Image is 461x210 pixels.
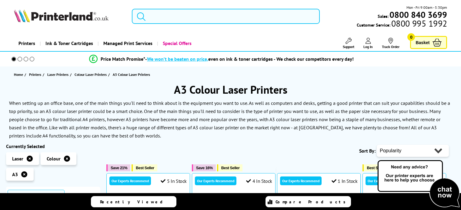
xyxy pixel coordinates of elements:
a: Support [343,38,354,49]
span: Ink & Toner Cartridges [45,36,93,51]
span: A3 Colour Laser Printers [113,72,150,77]
button: Best Seller [217,164,243,171]
a: Printers [14,36,40,51]
a: Ink & Toner Cartridges [40,36,98,51]
span: Save 16% [196,166,213,170]
span: Best Seller [136,166,154,170]
button: Save 16% [192,164,216,171]
button: Best Seller [362,164,388,171]
span: Customer Service: [357,21,447,28]
a: Recently Viewed [91,196,176,207]
button: Best Seller [132,164,157,171]
div: 4 In Stock [246,178,272,184]
a: Colour Laser Printers [75,71,108,78]
span: Price Match Promise* [101,56,145,62]
a: Home [14,71,25,78]
span: Log In [363,44,373,49]
div: Our Experts Recommend [195,176,236,185]
a: Laser Printers [47,71,70,78]
a: Managed Print Services [98,36,157,51]
span: Laser Printers [47,71,68,78]
span: A3 [12,171,18,177]
span: Best Seller [221,166,240,170]
a: Basket 0 [410,36,447,49]
span: Laser [12,156,23,162]
div: Currently Selected [6,143,100,149]
a: Compare Products [266,196,351,207]
span: Mon - Fri 9:00am - 5:30pm [406,5,447,10]
a: Track Order [382,38,399,49]
span: We won’t be beaten on price, [147,56,208,62]
b: 0800 840 3699 [389,9,447,20]
div: - even on ink & toner cartridges - We check our competitors every day! [145,56,354,62]
div: Our Experts Recommend [366,176,407,185]
span: Sales: [378,13,389,19]
span: Compare Products [276,199,349,205]
div: Our Experts Recommend [109,176,151,185]
div: 5 In Stock [161,178,187,184]
span: Colour Laser Printers [75,71,107,78]
img: Open Live Chat window [376,159,461,209]
li: modal_Promise [3,54,440,64]
p: When setting up an office base, one of the main things you'll need to think about is the equipmen... [9,100,450,114]
span: 0 [407,33,415,41]
span: 0800 995 1992 [390,21,447,26]
span: Colour [47,156,61,162]
a: Log In [363,38,373,49]
span: Recently Viewed [100,199,169,205]
a: Special Offers [157,36,196,51]
button: Save 21% [106,164,130,171]
span: Sort By: [359,148,376,154]
div: Our Experts Recommend [280,176,322,185]
span: Best Seller [367,166,385,170]
span: Save 21% [111,166,127,170]
span: Printers [29,71,41,78]
h1: A3 Colour Laser Printers [6,82,455,97]
div: 1 In Stock [332,178,358,184]
img: Printerland Logo [14,9,109,22]
a: Printers [29,71,43,78]
a: Printerland Logo [14,9,124,24]
span: Support [343,44,354,49]
a: 0800 840 3699 [389,12,447,18]
span: Basket [416,38,429,47]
